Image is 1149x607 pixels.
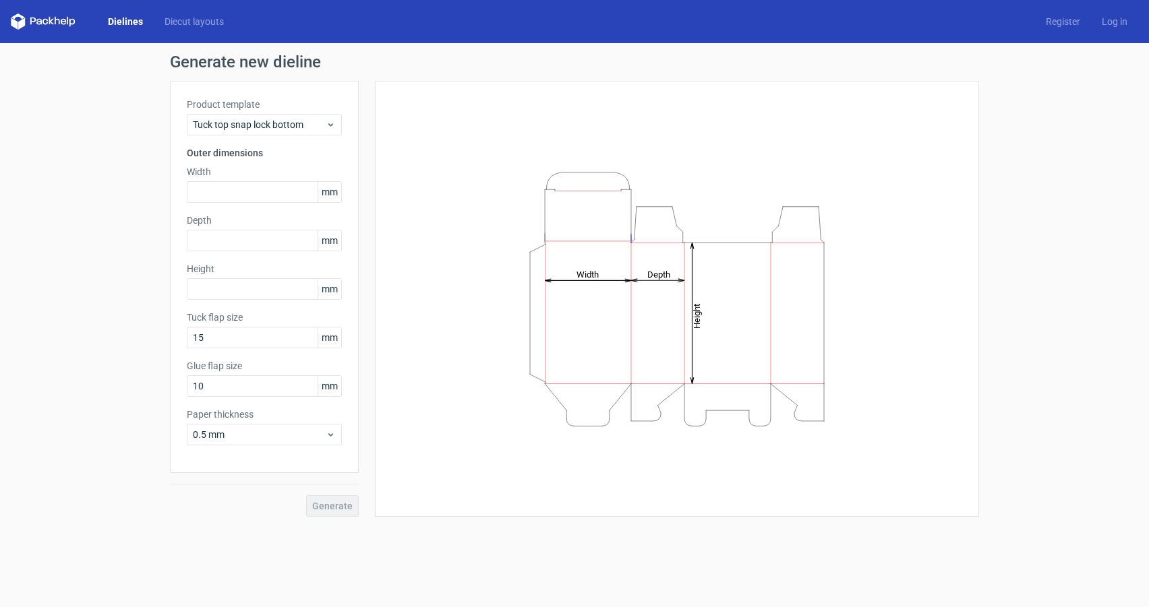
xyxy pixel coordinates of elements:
label: Paper thickness [187,408,342,421]
span: mm [318,279,341,299]
label: Tuck flap size [187,311,342,324]
span: 0.5 mm [193,428,326,441]
a: Register [1035,15,1091,28]
h3: Outer dimensions [187,146,342,160]
tspan: Width [577,269,599,279]
label: Width [187,165,342,179]
a: Log in [1091,15,1138,28]
span: mm [318,182,341,202]
label: Glue flap size [187,359,342,373]
tspan: Depth [647,269,670,279]
span: mm [318,230,341,251]
label: Depth [187,214,342,227]
a: Dielines [97,15,154,28]
label: Height [187,262,342,276]
a: Diecut layouts [154,15,235,28]
h1: Generate new dieline [170,54,979,70]
span: Tuck top snap lock bottom [193,118,326,131]
tspan: Height [692,303,702,328]
span: mm [318,327,341,348]
span: mm [318,376,341,396]
label: Product template [187,98,342,111]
